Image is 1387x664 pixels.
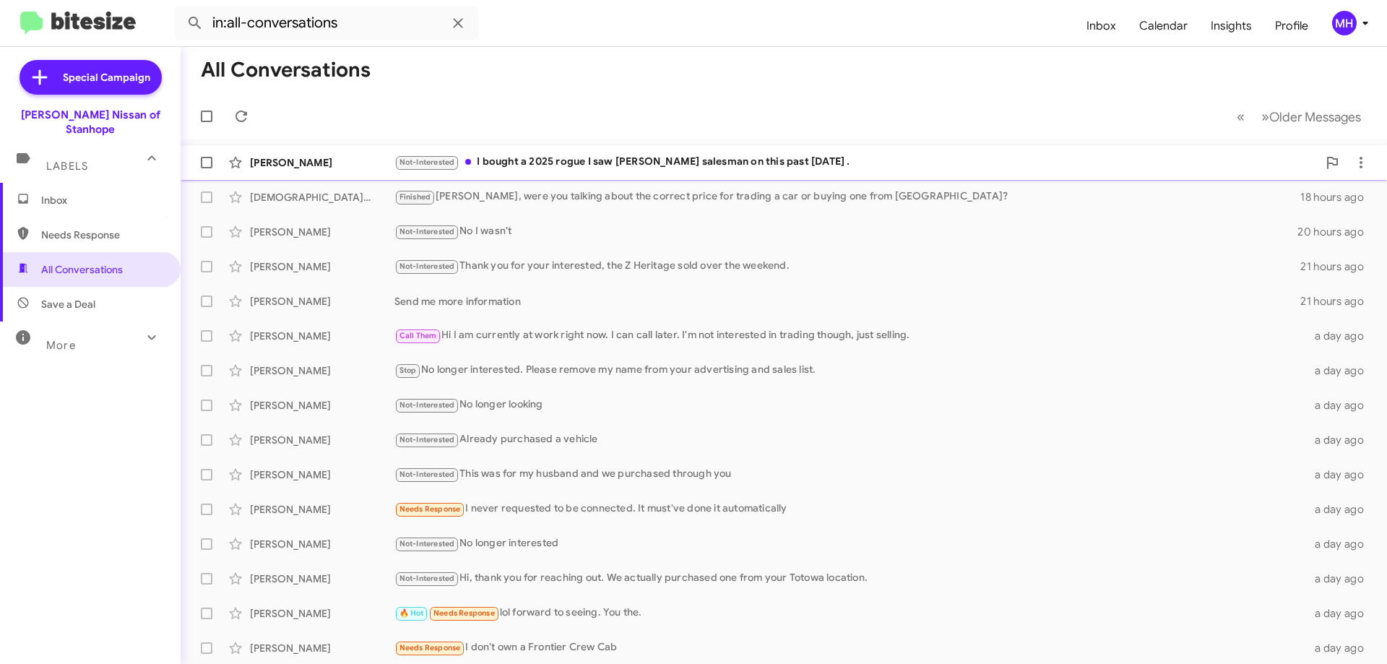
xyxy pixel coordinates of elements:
[394,535,1306,552] div: No longer interested
[394,501,1306,517] div: I never requested to be connected. It must've done it automatically
[399,539,455,548] span: Not-Interested
[1263,5,1320,47] a: Profile
[1306,641,1375,655] div: a day ago
[394,397,1306,413] div: No longer looking
[250,329,394,343] div: [PERSON_NAME]
[250,467,394,482] div: [PERSON_NAME]
[394,605,1306,621] div: lol forward to seeing. You the.
[250,225,394,239] div: [PERSON_NAME]
[394,431,1306,448] div: Already purchased a vehicle
[1128,5,1199,47] a: Calendar
[250,537,394,551] div: [PERSON_NAME]
[399,643,461,652] span: Needs Response
[1306,329,1375,343] div: a day ago
[1306,606,1375,621] div: a day ago
[250,641,394,655] div: [PERSON_NAME]
[394,154,1318,171] div: I bought a 2025 rogue I saw [PERSON_NAME] salesman on this past [DATE] .
[394,466,1306,483] div: This was for my husband and we purchased through you
[46,160,88,173] span: Labels
[399,400,455,410] span: Not-Interested
[399,574,455,583] span: Not-Interested
[250,259,394,274] div: [PERSON_NAME]
[1269,109,1361,125] span: Older Messages
[41,193,164,207] span: Inbox
[394,327,1306,344] div: Hi I am currently at work right now. I can call later. I'm not interested in trading though, just...
[394,294,1300,309] div: Send me more information
[399,262,455,271] span: Not-Interested
[1306,502,1375,517] div: a day ago
[63,70,150,85] span: Special Campaign
[250,606,394,621] div: [PERSON_NAME]
[175,6,478,40] input: Search
[1332,11,1357,35] div: MH
[250,572,394,586] div: [PERSON_NAME]
[399,158,455,167] span: Not-Interested
[1320,11,1371,35] button: MH
[1306,363,1375,378] div: a day ago
[201,59,371,82] h1: All Conversations
[399,192,431,202] span: Finished
[399,504,461,514] span: Needs Response
[1237,108,1245,126] span: «
[1228,102,1253,131] button: Previous
[1199,5,1263,47] a: Insights
[250,398,394,413] div: [PERSON_NAME]
[1300,294,1375,309] div: 21 hours ago
[1300,190,1375,204] div: 18 hours ago
[433,608,495,618] span: Needs Response
[1300,259,1375,274] div: 21 hours ago
[394,570,1306,587] div: Hi, thank you for reaching out. We actually purchased one from your Totowa location.
[250,155,394,170] div: [PERSON_NAME]
[394,189,1300,205] div: [PERSON_NAME], were you talking about the correct price for trading a car or buying one from [GEO...
[1306,467,1375,482] div: a day ago
[250,502,394,517] div: [PERSON_NAME]
[1253,102,1370,131] button: Next
[46,339,76,352] span: More
[250,190,394,204] div: [DEMOGRAPHIC_DATA][PERSON_NAME]
[1261,108,1269,126] span: »
[41,228,164,242] span: Needs Response
[20,60,162,95] a: Special Campaign
[1306,572,1375,586] div: a day ago
[399,331,437,340] span: Call Them
[399,366,417,375] span: Stop
[1297,225,1375,239] div: 20 hours ago
[250,294,394,309] div: [PERSON_NAME]
[250,433,394,447] div: [PERSON_NAME]
[394,223,1297,240] div: No I wasn't
[399,470,455,479] span: Not-Interested
[394,639,1306,656] div: I don't own a Frontier Crew Cab
[394,258,1300,275] div: Thank you for your interested, the Z Heritage sold over the weekend.
[1229,102,1370,131] nav: Page navigation example
[399,608,424,618] span: 🔥 Hot
[1306,537,1375,551] div: a day ago
[41,262,123,277] span: All Conversations
[250,363,394,378] div: [PERSON_NAME]
[1306,433,1375,447] div: a day ago
[1075,5,1128,47] a: Inbox
[41,297,95,311] span: Save a Deal
[399,435,455,444] span: Not-Interested
[394,362,1306,379] div: No longer interested. Please remove my name from your advertising and sales list.
[1306,398,1375,413] div: a day ago
[399,227,455,236] span: Not-Interested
